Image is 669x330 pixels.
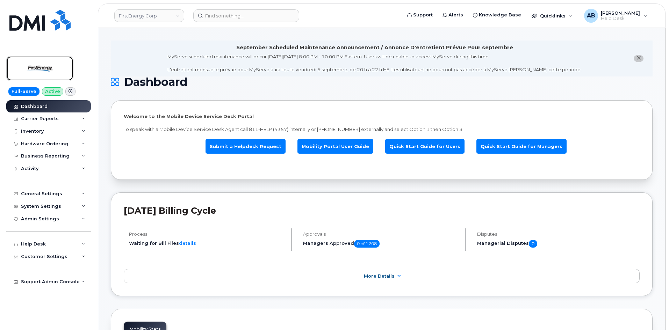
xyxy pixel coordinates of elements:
[639,300,664,325] iframe: Messenger Launcher
[385,139,465,154] a: Quick Start Guide for Users
[124,205,640,216] h2: [DATE] Billing Cycle
[236,44,513,51] div: September Scheduled Maintenance Announcement / Annonce D'entretient Prévue Pour septembre
[206,139,286,154] a: Submit a Helpdesk Request
[529,240,537,248] span: 0
[179,240,196,246] a: details
[124,77,187,87] span: Dashboard
[477,232,640,237] h4: Disputes
[297,139,373,154] a: Mobility Portal User Guide
[634,55,643,62] button: close notification
[354,240,380,248] span: 0 of 1208
[124,126,640,133] p: To speak with a Mobile Device Service Desk Agent call 811-HELP (4357) internally or [PHONE_NUMBER...
[476,139,567,154] a: Quick Start Guide for Managers
[364,273,395,279] span: More Details
[303,240,459,248] h5: Managers Approved
[303,232,459,237] h4: Approvals
[477,240,640,248] h5: Managerial Disputes
[167,53,582,73] div: MyServe scheduled maintenance will occur [DATE][DATE] 8:00 PM - 10:00 PM Eastern. Users will be u...
[124,113,640,120] p: Welcome to the Mobile Device Service Desk Portal
[129,232,285,237] h4: Process
[129,240,285,247] li: Waiting for Bill Files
